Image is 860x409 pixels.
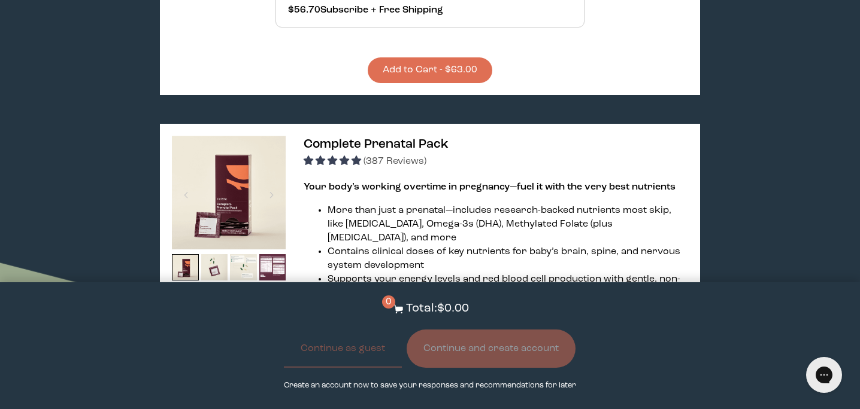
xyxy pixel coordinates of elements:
[284,380,576,391] p: Create an account now to save your responses and recommendations for later
[382,295,395,309] span: 0
[284,329,402,368] button: Continue as guest
[259,254,286,281] img: thumbnail image
[407,329,576,368] button: Continue and create account
[328,204,688,245] li: More than just a prenatal—includes research-backed nutrients most skip, like [MEDICAL_DATA], Omeg...
[328,273,688,300] li: Supports your energy levels and red blood cell production with gentle, non-constipating Iron and B12
[201,254,228,281] img: thumbnail image
[364,157,426,166] span: (387 Reviews)
[304,157,364,166] span: 4.91 stars
[304,182,676,192] strong: Your body’s working overtime in pregnancy—fuel it with the very best nutrients
[230,254,257,281] img: thumbnail image
[368,57,492,83] button: Add to Cart - $63.00
[172,254,199,281] img: thumbnail image
[172,136,286,249] img: thumbnail image
[328,245,688,273] li: Contains clinical doses of key nutrients for baby’s brain, spine, and nervous system development
[800,353,848,397] iframe: Gorgias live chat messenger
[406,300,469,318] p: Total: $0.00
[304,138,449,151] span: Complete Prenatal Pack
